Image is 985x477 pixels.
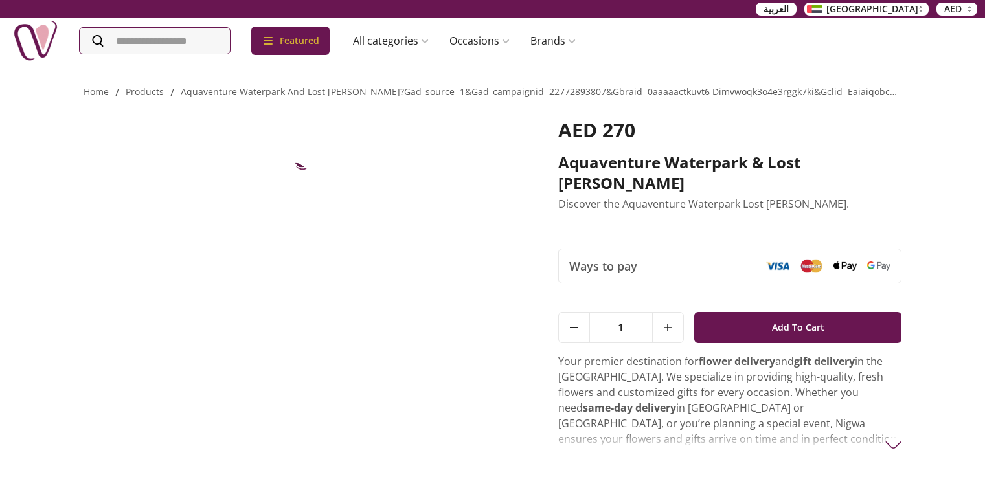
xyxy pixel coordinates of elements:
button: [GEOGRAPHIC_DATA] [804,3,929,16]
strong: flower delivery [699,354,775,368]
li: / [170,85,174,100]
strong: same-day delivery [583,401,676,415]
img: Apple Pay [833,261,857,271]
button: Add To Cart [694,312,902,343]
span: Add To Cart [772,316,824,339]
span: [GEOGRAPHIC_DATA] [826,3,918,16]
img: arrow [885,437,901,453]
button: AED [936,3,977,16]
span: AED 270 [558,116,635,143]
img: Google Pay [867,261,890,271]
li: / [115,85,119,100]
span: 1 [590,313,652,342]
h2: Aquaventure Waterpark & Lost [PERSON_NAME] [558,152,902,194]
p: Discover the Aquaventure Waterpark Lost [PERSON_NAME]. [558,196,902,212]
img: Visa [766,261,789,271]
a: products [126,85,164,98]
input: Search [80,28,230,54]
span: AED [944,3,962,16]
a: Home [84,85,109,98]
span: العربية [764,3,789,16]
a: Brands [520,28,586,54]
a: All categories [343,28,439,54]
span: Ways to pay [569,257,637,275]
strong: gift delivery [794,354,855,368]
div: Featured [251,27,330,55]
img: Mastercard [800,259,823,272]
img: Nigwa-uae-gifts [13,18,58,63]
a: Occasions [439,28,520,54]
img: Arabic_dztd3n.png [807,5,822,13]
img: Aquaventure Waterpark & Lost Chambers [270,118,335,183]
